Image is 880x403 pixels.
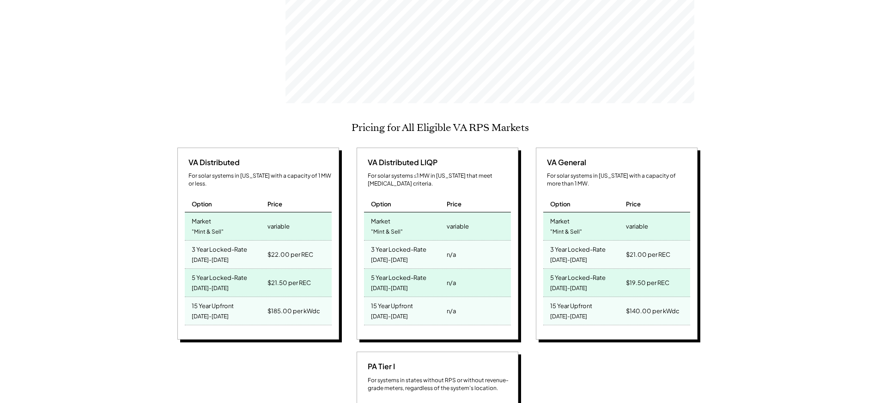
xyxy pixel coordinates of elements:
div: [DATE]-[DATE] [550,254,587,267]
div: 5 Year Locked-Rate [371,271,426,282]
div: [DATE]-[DATE] [192,282,229,295]
div: For solar systems ≤1 MW in [US_STATE] that meet [MEDICAL_DATA] criteria. [368,172,511,188]
div: 15 Year Upfront [371,299,413,310]
div: 3 Year Locked-Rate [550,243,606,254]
div: 15 Year Upfront [192,299,234,310]
h2: Pricing for All Eligible VA RPS Markets [352,122,529,134]
div: [DATE]-[DATE] [371,310,408,323]
div: "Mint & Sell" [371,226,403,238]
div: [DATE]-[DATE] [550,282,587,295]
div: $140.00 per kWdc [626,304,680,317]
div: 5 Year Locked-Rate [192,271,247,282]
div: n/a [447,276,456,289]
div: 3 Year Locked-Rate [371,243,426,254]
div: "Mint & Sell" [550,226,582,238]
div: $21.50 per REC [267,276,311,289]
div: n/a [447,304,456,317]
div: Price [447,200,461,208]
div: $19.50 per REC [626,276,669,289]
div: variable [626,220,648,233]
div: VA General [543,157,586,167]
div: Option [550,200,570,208]
div: [DATE]-[DATE] [550,310,587,323]
div: $21.00 per REC [626,248,670,261]
div: Price [626,200,641,208]
div: 3 Year Locked-Rate [192,243,247,254]
div: [DATE]-[DATE] [192,310,229,323]
div: "Mint & Sell" [192,226,224,238]
div: n/a [447,248,456,261]
div: Market [550,215,570,225]
div: 5 Year Locked-Rate [550,271,606,282]
div: 15 Year Upfront [550,299,592,310]
div: VA Distributed [185,157,240,167]
div: Price [267,200,282,208]
div: VA Distributed LIQP [364,157,437,167]
div: $185.00 per kWdc [267,304,320,317]
div: [DATE]-[DATE] [192,254,229,267]
div: For systems in states without RPS or without revenue-grade meters, regardless of the system's loc... [368,377,511,392]
div: variable [447,220,469,233]
div: PA Tier I [364,361,395,372]
div: Option [192,200,212,208]
div: variable [267,220,290,233]
div: [DATE]-[DATE] [371,282,408,295]
div: For solar systems in [US_STATE] with a capacity of 1 MW or less. [188,172,332,188]
div: Market [371,215,390,225]
div: Market [192,215,211,225]
div: For solar systems in [US_STATE] with a capacity of more than 1 MW. [547,172,690,188]
div: Option [371,200,391,208]
div: $22.00 per REC [267,248,313,261]
div: [DATE]-[DATE] [371,254,408,267]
